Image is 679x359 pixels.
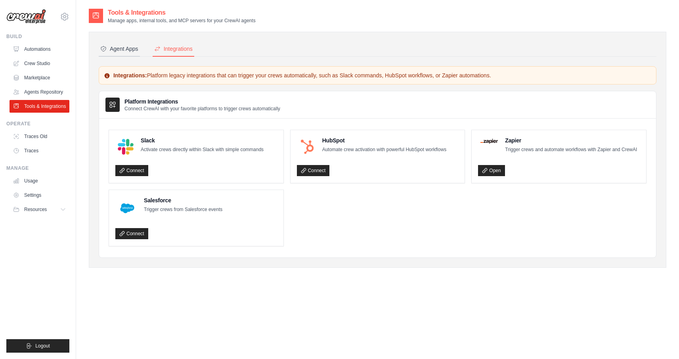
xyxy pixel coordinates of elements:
[100,45,138,53] div: Agent Apps
[6,165,69,171] div: Manage
[322,146,446,154] p: Automate crew activation with powerful HubSpot workflows
[108,8,256,17] h2: Tools & Integrations
[124,106,280,112] p: Connect CrewAI with your favorite platforms to trigger crews automatically
[299,139,315,155] img: HubSpot Logo
[24,206,47,213] span: Resources
[6,121,69,127] div: Operate
[10,203,69,216] button: Resources
[144,206,222,214] p: Trigger crews from Salesforce events
[10,43,69,56] a: Automations
[115,228,148,239] a: Connect
[10,189,69,202] a: Settings
[10,100,69,113] a: Tools & Integrations
[153,42,194,57] button: Integrations
[108,17,256,24] p: Manage apps, internal tools, and MCP servers for your CrewAI agents
[6,339,69,353] button: Logout
[10,175,69,187] a: Usage
[154,45,193,53] div: Integrations
[144,196,222,204] h4: Salesforce
[10,71,69,84] a: Marketplace
[118,199,137,218] img: Salesforce Logo
[10,57,69,70] a: Crew Studio
[10,130,69,143] a: Traces Old
[113,72,147,79] strong: Integrations:
[99,42,140,57] button: Agent Apps
[141,136,264,144] h4: Slack
[478,165,505,176] a: Open
[10,144,69,157] a: Traces
[141,146,264,154] p: Activate crews directly within Slack with simple commands
[124,98,280,106] h3: Platform Integrations
[118,139,134,155] img: Slack Logo
[297,165,330,176] a: Connect
[322,136,446,144] h4: HubSpot
[480,139,498,144] img: Zapier Logo
[6,33,69,40] div: Build
[115,165,148,176] a: Connect
[35,343,50,349] span: Logout
[10,86,69,98] a: Agents Repository
[6,9,46,24] img: Logo
[505,136,637,144] h4: Zapier
[505,146,637,154] p: Trigger crews and automate workflows with Zapier and CrewAI
[104,71,651,79] p: Platform legacy integrations that can trigger your crews automatically, such as Slack commands, H...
